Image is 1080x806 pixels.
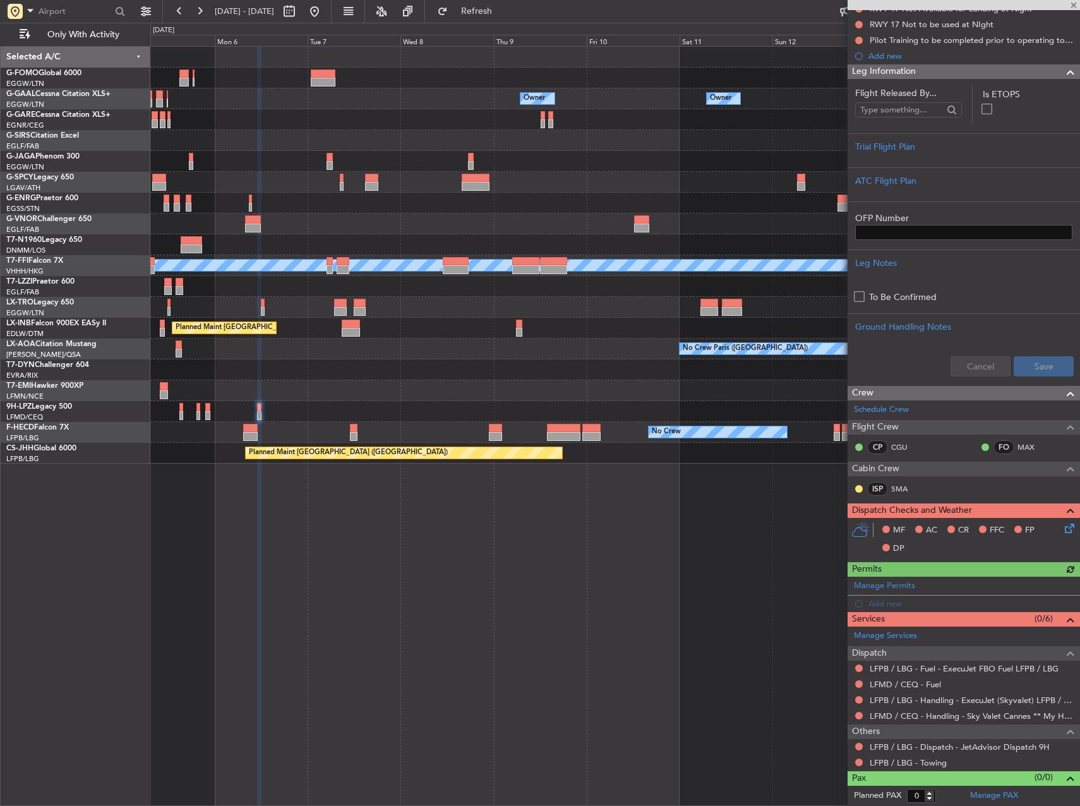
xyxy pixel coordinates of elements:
a: LX-AOACitation Mustang [6,340,97,348]
a: EGLF/FAB [6,287,39,297]
span: G-VNOR [6,215,37,223]
a: LFPB/LBG [6,433,39,443]
a: LFMD / CEQ - Handling - Sky Valet Cannes ** My Handling**LFMD / CEQ [870,711,1074,721]
div: Leg Notes [855,256,1072,270]
a: G-GARECessna Citation XLS+ [6,111,111,119]
a: T7-N1960Legacy 650 [6,236,82,244]
span: CS-JHH [6,445,33,452]
a: EGNR/CEG [6,121,44,130]
div: Fri 10 [587,35,680,46]
span: Dispatch [852,646,887,661]
div: Add new [868,51,1074,61]
a: T7-EMIHawker 900XP [6,382,83,390]
a: G-GAALCessna Citation XLS+ [6,90,111,98]
label: Planned PAX [854,790,901,802]
div: Planned Maint [GEOGRAPHIC_DATA] ([GEOGRAPHIC_DATA]) [176,318,375,337]
span: LX-AOA [6,340,35,348]
div: No Crew Paris ([GEOGRAPHIC_DATA]) [683,339,808,358]
a: Schedule Crew [854,404,909,416]
span: G-GARE [6,111,35,119]
div: Mon 6 [215,35,308,46]
span: T7-LZZI [6,278,32,286]
a: T7-FFIFalcon 7X [6,257,63,265]
a: LFPB / LBG - Towing [870,757,947,768]
span: LX-TRO [6,299,33,306]
div: Sat 11 [680,35,772,46]
span: Flight Crew [852,420,899,435]
span: Flight Released By... [855,87,962,100]
a: CGU [891,442,920,453]
a: EVRA/RIX [6,371,38,380]
span: T7-FFI [6,257,28,265]
a: G-FOMOGlobal 6000 [6,69,81,77]
span: FP [1025,524,1035,537]
a: G-SPCYLegacy 650 [6,174,74,181]
a: LX-INBFalcon 900EX EASy II [6,320,106,327]
span: Crew [852,386,873,400]
span: Pax [852,771,866,786]
a: G-VNORChallenger 650 [6,215,92,223]
a: Manage PAX [970,790,1018,802]
a: LFMD/CEQ [6,412,43,422]
div: Owner [524,89,545,108]
div: No Crew [652,423,681,442]
div: Trial Flight Plan [855,140,1072,153]
span: G-JAGA [6,153,35,160]
div: Pilot Training to be completed prior to operating to LFMD [870,35,1074,45]
a: F-HECDFalcon 7X [6,424,69,431]
span: DP [893,543,904,555]
span: T7-EMI [6,382,31,390]
label: To Be Confirmed [869,291,937,304]
a: EDLW/DTM [6,329,44,339]
input: Airport [39,2,111,21]
a: MAX [1017,442,1046,453]
a: LFPB / LBG - Fuel - ExecuJet FBO Fuel LFPB / LBG [870,663,1059,674]
a: Manage Services [854,630,917,642]
span: Dispatch Checks and Weather [852,503,972,518]
button: Refresh [431,1,507,21]
a: SMA [891,483,920,495]
span: T7-N1960 [6,236,42,244]
a: LGAV/ATH [6,183,40,193]
div: Tue 7 [308,35,400,46]
a: EGGW/LTN [6,79,44,88]
a: G-SIRSCitation Excel [6,132,79,140]
a: EGGW/LTN [6,162,44,172]
span: Only With Activity [33,30,133,39]
a: CS-JHHGlobal 6000 [6,445,76,452]
span: Refresh [450,7,503,16]
input: Type something... [860,100,943,119]
label: OFP Number [855,212,1072,225]
a: G-JAGAPhenom 300 [6,153,80,160]
span: T7-DYN [6,361,35,369]
span: (0/0) [1035,771,1053,784]
div: FO [993,440,1014,454]
div: Ground Handling Notes [855,320,1072,334]
span: Services [852,612,885,627]
span: G-SIRS [6,132,30,140]
div: RWY 17 Not to be used at NIght [870,19,993,30]
span: LX-INB [6,320,31,327]
label: Is ETOPS [983,88,1072,101]
span: G-SPCY [6,174,33,181]
div: ATC Flight Plan [855,174,1072,188]
span: Leg Information [852,64,916,79]
div: Sun 5 [122,35,215,46]
a: T7-DYNChallenger 604 [6,361,89,369]
span: F-HECD [6,424,34,431]
a: VHHH/HKG [6,267,44,276]
a: LX-TROLegacy 650 [6,299,74,306]
div: CP [867,440,888,454]
a: LFPB/LBG [6,454,39,464]
div: Wed 8 [400,35,493,46]
a: G-ENRGPraetor 600 [6,195,78,202]
div: Thu 9 [494,35,587,46]
a: LFMN/NCE [6,392,44,401]
a: EGLF/FAB [6,225,39,234]
div: [DATE] [153,25,174,36]
span: G-GAAL [6,90,35,98]
a: EGLF/FAB [6,141,39,151]
a: LFPB / LBG - Dispatch - JetAdvisor Dispatch 9H [870,742,1050,752]
span: G-ENRG [6,195,36,202]
span: Others [852,725,880,739]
